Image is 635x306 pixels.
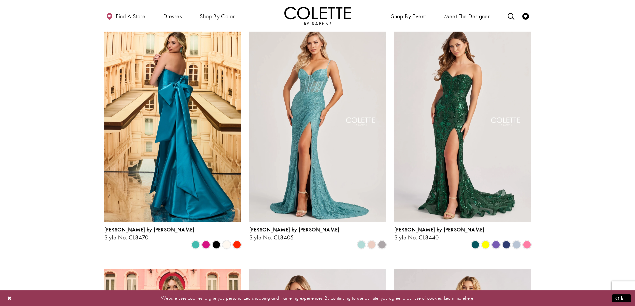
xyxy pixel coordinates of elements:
[394,233,439,241] span: Style No. CL8440
[612,294,631,302] button: Submit Dialog
[442,7,492,25] a: Meet the designer
[104,7,147,25] a: Find a store
[200,13,235,20] span: Shop by color
[249,233,294,241] span: Style No. CL8405
[521,7,531,25] a: Check Wishlist
[233,241,241,249] i: Scarlet
[163,13,182,20] span: Dresses
[389,7,427,25] span: Shop By Event
[162,7,183,25] span: Dresses
[104,233,149,241] span: Style No. CL8470
[513,241,521,249] i: Ice Blue
[471,241,479,249] i: Spruce
[394,226,485,233] span: [PERSON_NAME] by [PERSON_NAME]
[249,23,386,222] a: Visit Colette by Daphne Style No. CL8405 Page
[202,241,210,249] i: Fuchsia
[502,241,510,249] i: Navy Blue
[357,241,365,249] i: Sea Glass
[104,227,195,241] div: Colette by Daphne Style No. CL8470
[506,7,516,25] a: Toggle search
[391,13,426,20] span: Shop By Event
[48,294,587,303] p: Website uses cookies to give you personalized shopping and marketing experiences. By continuing t...
[249,227,340,241] div: Colette by Daphne Style No. CL8405
[492,241,500,249] i: Violet
[284,7,351,25] img: Colette by Daphne
[368,241,376,249] i: Rose
[104,226,195,233] span: [PERSON_NAME] by [PERSON_NAME]
[104,23,241,222] a: Visit Colette by Daphne Style No. CL8470 Page
[223,241,231,249] i: Diamond White
[378,241,386,249] i: Smoke
[116,13,145,20] span: Find a store
[198,7,236,25] span: Shop by color
[394,227,485,241] div: Colette by Daphne Style No. CL8440
[192,241,200,249] i: Turquoise
[4,292,15,304] button: Close Dialog
[465,295,473,301] a: here
[212,241,220,249] i: Black
[482,241,490,249] i: Yellow
[444,13,490,20] span: Meet the designer
[523,241,531,249] i: Cotton Candy
[394,23,531,222] a: Visit Colette by Daphne Style No. CL8440 Page
[249,226,340,233] span: [PERSON_NAME] by [PERSON_NAME]
[284,7,351,25] a: Visit Home Page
